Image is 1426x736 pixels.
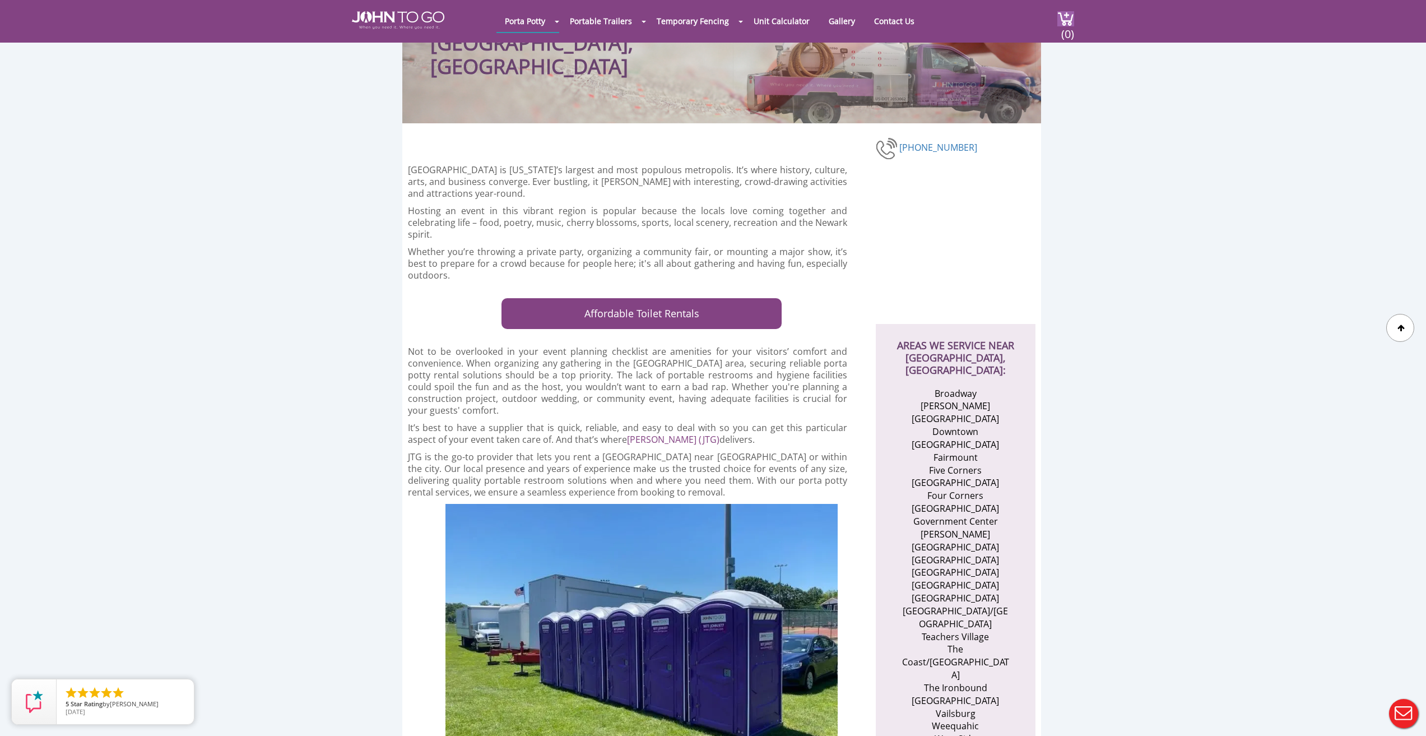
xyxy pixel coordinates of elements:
[408,205,848,240] p: Hosting an event in this vibrant region is popular because the locals love coming together and ce...
[561,10,640,32] a: Portable Trailers
[901,643,1010,682] li: The Coast/[GEOGRAPHIC_DATA]
[408,164,848,200] p: [GEOGRAPHIC_DATA] is [US_STATE]’s largest and most populous metropolis. It’s where history, cultu...
[408,451,848,498] p: JTG is the go-to provider that lets you rent a [GEOGRAPHIC_DATA] near [GEOGRAPHIC_DATA] or within...
[901,451,1010,464] li: Fairmount
[887,324,1024,376] h2: AREAS WE SERVICE NEAR [GEOGRAPHIC_DATA], [GEOGRAPHIC_DATA]:
[901,631,1010,644] li: Teachers Village
[901,400,1010,413] li: [PERSON_NAME]
[112,686,125,700] li: 
[100,686,113,700] li: 
[901,566,1010,579] li: [GEOGRAPHIC_DATA]
[901,476,1010,489] li: [GEOGRAPHIC_DATA]
[876,136,899,161] img: phone-number
[110,700,159,708] span: [PERSON_NAME]
[901,502,1010,515] li: [GEOGRAPHIC_DATA]
[408,246,848,281] p: Whether you’re throwing a private party, organizing a community fair, or mounting a major show, i...
[866,10,923,32] a: Contact Us
[627,433,719,446] a: [PERSON_NAME] (JTG)
[352,11,444,29] img: JOHN to go
[899,141,977,153] a: [PHONE_NUMBER]
[901,707,1010,720] li: Vailsburg
[1381,691,1426,736] button: Live Chat
[901,682,1010,695] li: The Ironbound
[76,686,90,700] li: 
[901,515,1010,528] li: Government Center
[408,422,848,446] p: It’s best to have a supplier that is quick, reliable, and easy to deal with so you can get this p...
[901,387,1010,400] li: Broadway
[1057,11,1074,26] img: cart a
[901,605,1010,631] li: [GEOGRAPHIC_DATA]/[GEOGRAPHIC_DATA]
[901,425,1010,451] li: Downtown [GEOGRAPHIC_DATA]
[745,10,818,32] a: Unit Calculator
[901,528,1010,541] li: [PERSON_NAME]
[901,695,1010,707] li: [GEOGRAPHIC_DATA]
[820,10,863,32] a: Gallery
[1061,17,1074,41] span: (0)
[901,592,1010,605] li: [GEOGRAPHIC_DATA]
[66,707,85,716] span: [DATE]
[901,554,1010,567] li: [GEOGRAPHIC_DATA]
[66,701,185,709] span: by
[496,10,554,32] a: Porta Potty
[23,691,45,713] img: Review Rating
[901,464,1010,477] li: Five Corners
[901,579,1010,592] li: [GEOGRAPHIC_DATA]
[501,298,782,330] a: Affordable Toilet Rentals
[66,700,69,708] span: 5
[901,413,1010,425] li: [GEOGRAPHIC_DATA]
[733,19,1035,123] img: Truck
[648,10,737,32] a: Temporary Fencing
[901,489,1010,502] li: Four Corners
[901,720,1010,733] li: Weequahic
[901,541,1010,554] li: [GEOGRAPHIC_DATA]
[64,686,78,700] li: 
[71,700,103,708] span: Star Rating
[408,346,848,416] p: Not to be overlooked in your event planning checklist are amenities for your visitors’ comfort an...
[88,686,101,700] li: 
